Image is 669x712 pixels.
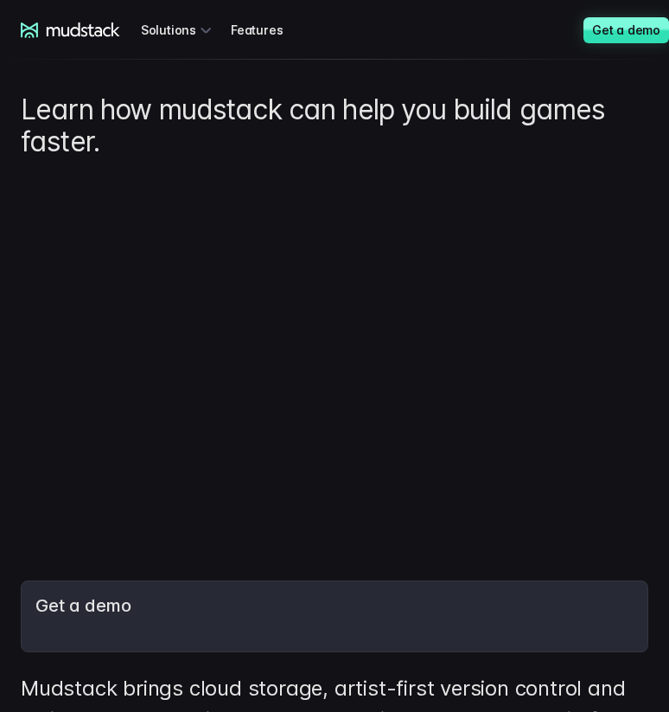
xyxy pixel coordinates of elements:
[231,14,303,46] a: Features
[583,17,669,43] a: Get a demo
[21,22,120,38] a: mudstack logo
[21,94,648,158] h1: Learn how mudstack can help you build games faster.
[21,179,648,532] iframe: YouTube video player
[35,595,634,617] h3: Get a demo
[141,14,217,46] div: Solutions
